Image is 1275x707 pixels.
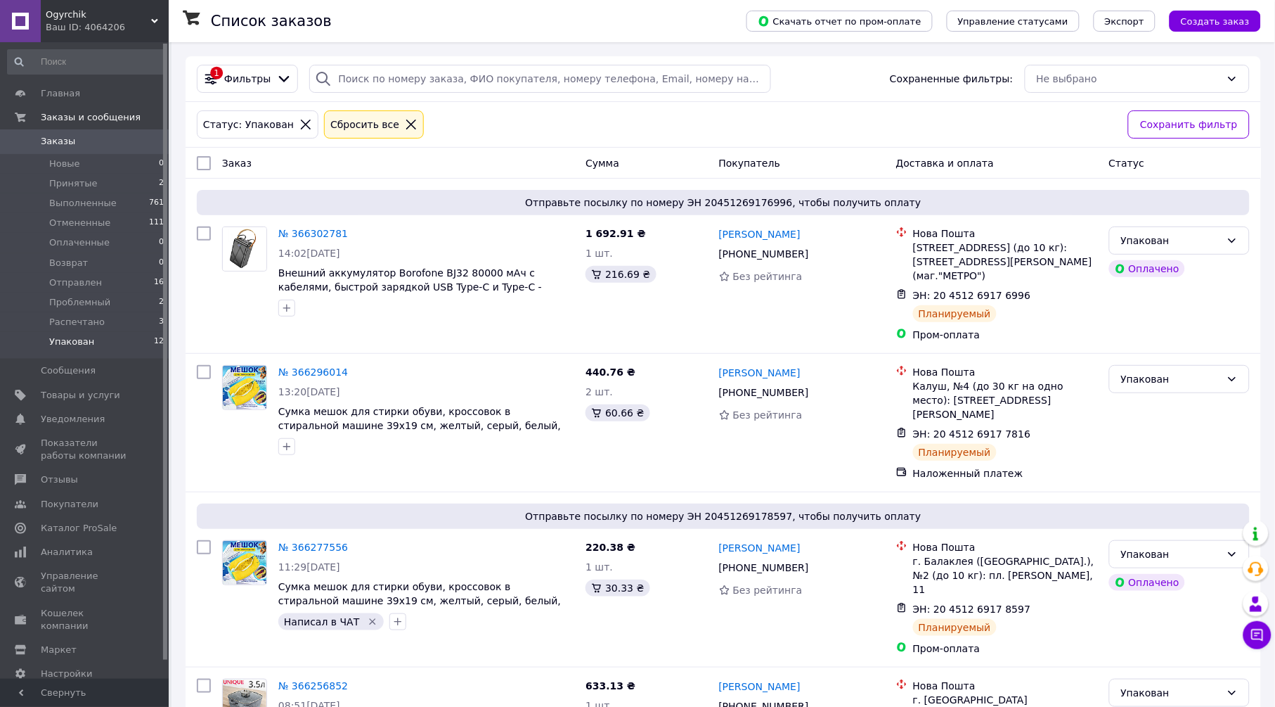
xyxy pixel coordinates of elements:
[159,316,164,329] span: 3
[585,158,619,169] span: Сумма
[719,680,801,694] a: [PERSON_NAME]
[913,444,997,461] div: Планируемый
[278,248,340,259] span: 14:02[DATE]
[41,644,77,656] span: Маркет
[328,117,402,132] div: Сбросить все
[278,680,348,692] a: № 366256852
[716,558,812,578] div: [PHONE_NUMBER]
[49,177,98,190] span: Принятые
[159,296,164,309] span: 2
[913,305,997,322] div: Планируемый
[1128,110,1250,139] button: Сохранить фильтр
[585,228,646,239] span: 1 692.91 ₴
[278,561,340,573] span: 11:29[DATE]
[222,158,252,169] span: Заказ
[278,386,340,397] span: 13:20[DATE]
[1181,16,1250,27] span: Создать заказ
[719,227,801,241] a: [PERSON_NAME]
[913,679,1098,693] div: Нова Пошта
[41,570,130,595] span: Управление сайтом
[733,585,803,596] span: Без рейтинга
[278,367,348,378] a: № 366296014
[1105,16,1144,27] span: Экспорт
[585,266,656,283] div: 216.69 ₴
[46,8,151,21] span: Ogyrchik
[41,87,80,100] span: Главная
[367,616,378,628] svg: Удалить метку
[1094,11,1156,32] button: Экспорт
[154,336,164,348] span: 12
[913,554,1098,597] div: г. Балаклея ([GEOGRAPHIC_DATA].), №2 (до 10 кг): пл. [PERSON_NAME], 11
[41,522,117,535] span: Каталог ProSale
[278,267,542,307] span: Внешний аккумулятор Borofone BJ32 80000 мАч с кабелями, быстрой зарядкой USB Type-C и Type-C - Li...
[716,383,812,402] div: [PHONE_NUMBER]
[49,336,94,348] span: Упакован
[278,406,561,445] span: Сумка мешок для стирки обуви, кроссовок в стиральной машине 39х19 см, желтый, серый, белый, берюз...
[159,177,164,190] span: 2
[41,135,75,148] span: Заказы
[49,316,105,329] span: Распечтано
[309,65,771,93] input: Поиск по номеру заказа, ФИО покупателя, номеру телефона, Email, номеру накладной
[49,236,110,249] span: Оплаченные
[1156,15,1261,26] a: Создать заказ
[41,111,141,124] span: Заказы и сообщения
[1109,260,1185,277] div: Оплачено
[585,561,613,573] span: 1 шт.
[211,13,332,30] h1: Список заказов
[890,72,1013,86] span: Сохраненные фильтры:
[1243,621,1271,649] button: Чат с покупателем
[1109,574,1185,591] div: Оплачено
[913,428,1031,440] span: ЭН: 20 4512 6917 7816
[913,604,1031,615] span: ЭН: 20 4512 6917 8597
[1109,158,1145,169] span: Статус
[49,217,110,229] span: Отмененные
[719,541,801,555] a: [PERSON_NAME]
[1140,117,1238,132] span: Сохранить фильтр
[7,49,165,75] input: Поиск
[896,158,994,169] span: Доставка и оплата
[223,366,266,409] img: Фото товару
[913,328,1098,342] div: Пром-оплата
[585,405,649,421] div: 60.66 ₴
[585,248,613,259] span: 1 шт.
[733,271,803,282] span: Без рейтинга
[719,366,801,380] a: [PERSON_NAME]
[913,466,1098,480] div: Наложенный платеж
[149,217,164,229] span: 111
[200,117,297,132] div: Статус: Упакован
[41,389,120,402] span: Товары и услуги
[1170,11,1261,32] button: Создать заказ
[159,257,164,269] span: 0
[913,642,1098,656] div: Пром-оплата
[223,541,266,585] img: Фото товару
[284,616,359,628] span: Написал в ЧАТ
[202,196,1244,210] span: Отправьте посылку по номеру ЭН 20451269176996, чтобы получить оплату
[913,241,1098,283] div: [STREET_ADDRESS] (до 10 кг): [STREET_ADDRESS][PERSON_NAME] (маг."МЕТРО")
[958,16,1068,27] span: Управление статусами
[585,680,635,692] span: 633.13 ₴
[913,379,1098,421] div: Калуш, №4 (до 30 кг на одно место): [STREET_ADDRESS][PERSON_NAME]
[41,364,96,377] span: Сообщения
[913,290,1031,301] span: ЭН: 20 4512 6917 6996
[224,72,271,86] span: Фильтры
[41,498,98,511] span: Покупатели
[1121,371,1221,387] div: Упакован
[585,386,613,397] span: 2 шт.
[1121,233,1221,248] div: Упакован
[746,11,933,32] button: Скачать отчет по пром-оплате
[913,619,997,636] div: Планируемый
[913,540,1098,554] div: Нова Пошта
[46,21,169,34] div: Ваш ID: 4064206
[41,413,105,426] span: Уведомления
[49,257,88,269] span: Возврат
[913,227,1098,241] div: Нова Пошта
[149,197,164,210] span: 761
[716,244,812,264] div: [PHONE_NUMBER]
[222,365,267,410] a: Фото товару
[585,367,635,378] span: 440.76 ₴
[49,276,102,289] span: Отправлен
[1121,547,1221,562] div: Упакован
[41,546,93,559] span: Аналитика
[585,542,635,553] span: 220.38 ₴
[719,158,781,169] span: Покупатель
